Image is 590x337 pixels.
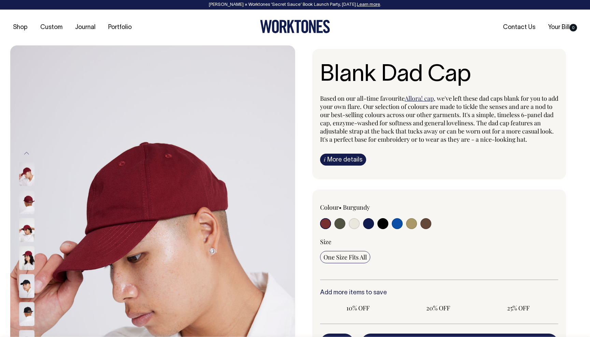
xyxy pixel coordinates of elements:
[10,22,30,33] a: Shop
[320,251,370,263] input: One Size Fits All
[105,22,134,33] a: Portfolio
[21,145,32,161] button: Previous
[400,302,476,314] input: 20% OFF
[403,304,473,312] span: 20% OFF
[320,94,558,143] span: , we've left these dad caps blank for you to add your own flare. Our selection of colours are mad...
[339,203,342,211] span: •
[323,253,367,261] span: One Size Fits All
[19,218,34,242] img: burgundy
[320,94,405,102] span: Based on our all-time favourite
[484,304,553,312] span: 25% OFF
[7,2,583,7] div: [PERSON_NAME] × Worktones ‘Secret Sauce’ Book Launch Party, [DATE]. .
[72,22,98,33] a: Journal
[320,302,396,314] input: 10% OFF
[545,22,580,33] a: Your Bill0
[320,203,415,211] div: Colour
[320,290,559,296] h6: Add more items to save
[320,62,559,88] h1: Blank Dad Cap
[19,246,34,270] img: burgundy
[480,302,556,314] input: 25% OFF
[19,302,34,326] img: black
[500,22,538,33] a: Contact Us
[19,274,34,298] img: black
[343,203,370,211] label: Burgundy
[19,190,34,214] img: burgundy
[320,238,559,246] div: Size
[357,3,380,7] a: Learn more
[38,22,65,33] a: Custom
[323,304,393,312] span: 10% OFF
[19,162,34,186] img: burgundy
[324,156,326,163] span: i
[405,94,434,102] a: Allora! cap
[320,154,366,166] a: iMore details
[570,24,577,31] span: 0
